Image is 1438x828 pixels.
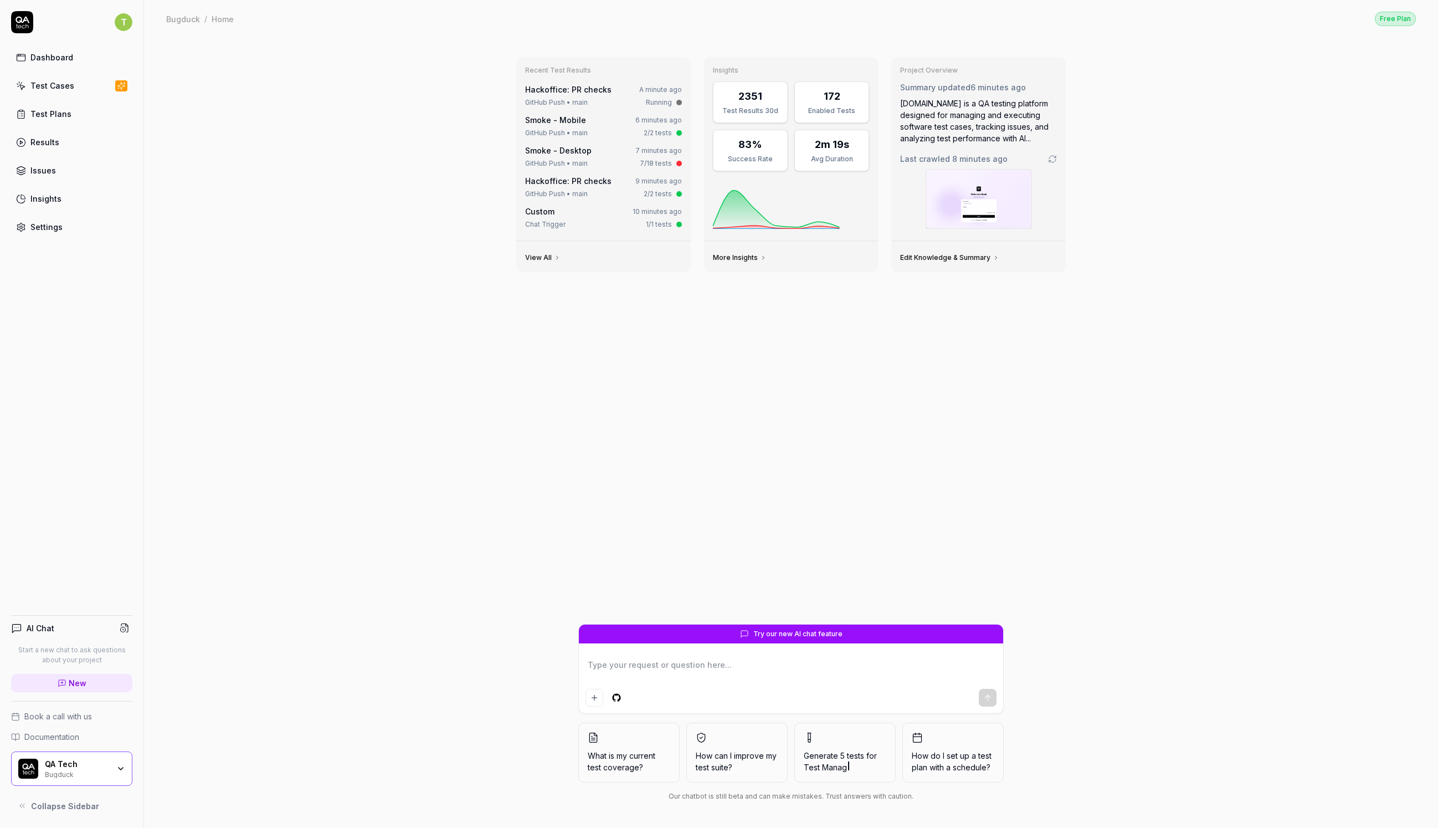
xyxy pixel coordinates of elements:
div: [DOMAIN_NAME] is a QA testing platform designed for managing and executing software test cases, t... [900,98,1057,144]
div: Bugduck [45,769,109,778]
span: Book a call with us [24,711,92,722]
h3: Insights [713,66,870,75]
time: A minute ago [639,85,682,94]
span: Summary updated [900,83,970,92]
time: 8 minutes ago [952,154,1008,163]
a: Test Cases [11,75,132,96]
span: Try our new AI chat feature [753,629,843,639]
a: Results [11,131,132,153]
a: Custom10 minutes agoChat Trigger1/1 tests [523,203,684,232]
div: 7/18 tests [640,159,672,168]
div: 172 [824,89,840,104]
a: New [11,674,132,692]
div: 2/2 tests [644,189,672,199]
time: 9 minutes ago [635,177,682,185]
a: Edit Knowledge & Summary [900,253,999,262]
a: Hackoffice: PR checksA minute agoGitHub Push • mainRunning [523,81,684,110]
a: Issues [11,160,132,181]
a: Go to crawling settings [1048,155,1057,163]
img: Screenshot [926,170,1031,228]
div: Enabled Tests [802,106,862,116]
h3: Project Overview [900,66,1057,75]
span: T [115,13,132,31]
span: How can I improve my test suite? [696,750,778,773]
a: Book a call with us [11,711,132,722]
a: Free Plan [1375,11,1416,26]
div: Bugduck [166,13,200,24]
button: How can I improve my test suite? [686,723,788,783]
button: Add attachment [586,689,603,707]
p: Start a new chat to ask questions about your project [11,645,132,665]
div: GitHub Push • main [525,128,588,138]
div: Issues [30,165,56,176]
h4: AI Chat [27,622,54,634]
div: GitHub Push • main [525,159,588,168]
button: What is my current test coverage? [578,723,680,783]
time: 6 minutes ago [635,116,682,124]
div: / [204,13,207,24]
a: Documentation [11,731,132,743]
div: 1/1 tests [646,219,672,229]
div: Settings [30,221,63,233]
a: Settings [11,216,132,238]
a: Smoke - Mobile6 minutes agoGitHub Push • main2/2 tests [523,112,684,140]
span: Test Manag [804,763,847,772]
div: Dashboard [30,52,73,63]
img: QA Tech Logo [18,759,38,779]
span: Last crawled [900,153,1008,165]
time: 7 minutes ago [635,146,682,155]
span: Collapse Sidebar [31,800,99,812]
div: Insights [30,193,61,205]
div: 2m 19s [815,137,849,152]
div: Test Cases [30,80,74,91]
a: Smoke - Desktop7 minutes agoGitHub Push • main7/18 tests [523,142,684,171]
a: Smoke - Desktop [525,146,592,155]
div: QA Tech [45,759,109,769]
div: Test Results 30d [720,106,780,116]
a: Hackoffice: PR checks [525,85,612,94]
a: Insights [11,188,132,209]
div: Test Plans [30,108,71,120]
button: T [115,11,132,33]
div: Free Plan [1375,12,1416,26]
time: 10 minutes ago [633,207,682,216]
button: Generate 5 tests forTest Manag [794,723,896,783]
span: New [69,677,86,689]
button: QA Tech LogoQA TechBugduck [11,752,132,786]
a: Dashboard [11,47,132,68]
div: GitHub Push • main [525,189,588,199]
div: Success Rate [720,154,780,164]
div: Chat Trigger [525,219,566,229]
button: How do I set up a test plan with a schedule? [902,723,1004,783]
div: Running [646,98,672,108]
a: Hackoffice: PR checks [525,176,612,186]
span: How do I set up a test plan with a schedule? [912,750,994,773]
div: 83% [738,137,762,152]
a: View All [525,253,561,262]
div: 2/2 tests [644,128,672,138]
div: Our chatbot is still beta and can make mistakes. Trust answers with caution. [578,791,1004,801]
div: Avg Duration [802,154,862,164]
span: What is my current test coverage? [588,750,670,773]
div: 2351 [738,89,762,104]
div: GitHub Push • main [525,98,588,108]
div: Home [212,13,234,24]
a: More Insights [713,253,767,262]
a: Test Plans [11,103,132,125]
span: Documentation [24,731,79,743]
button: Collapse Sidebar [11,795,132,817]
a: Hackoffice: PR checks9 minutes agoGitHub Push • main2/2 tests [523,173,684,201]
a: Smoke - Mobile [525,115,586,125]
time: 6 minutes ago [970,83,1026,92]
span: Custom [525,207,554,216]
h3: Recent Test Results [525,66,682,75]
div: Results [30,136,59,148]
span: Generate 5 tests for [804,750,886,773]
